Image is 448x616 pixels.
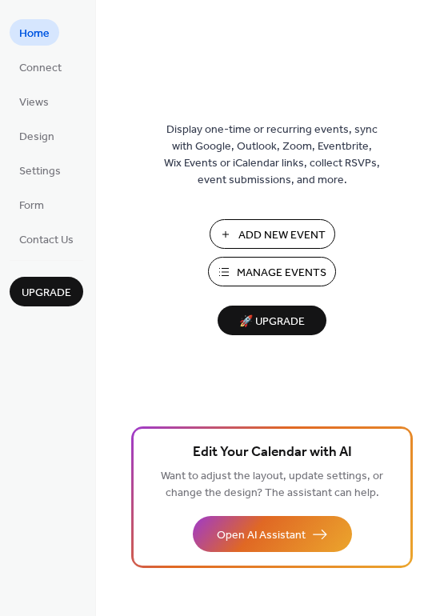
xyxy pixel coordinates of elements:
[19,94,49,111] span: Views
[161,466,383,504] span: Want to adjust the layout, update settings, or change the design? The assistant can help.
[193,442,352,464] span: Edit Your Calendar with AI
[19,129,54,146] span: Design
[10,157,70,183] a: Settings
[19,60,62,77] span: Connect
[217,527,306,544] span: Open AI Assistant
[164,122,380,189] span: Display one-time or recurring events, sync with Google, Outlook, Zoom, Eventbrite, Wix Events or ...
[19,26,50,42] span: Home
[19,198,44,214] span: Form
[208,257,336,286] button: Manage Events
[10,19,59,46] a: Home
[227,311,317,333] span: 🚀 Upgrade
[238,227,326,244] span: Add New Event
[10,122,64,149] a: Design
[10,277,83,306] button: Upgrade
[10,191,54,218] a: Form
[218,306,326,335] button: 🚀 Upgrade
[193,516,352,552] button: Open AI Assistant
[22,285,71,302] span: Upgrade
[10,54,71,80] a: Connect
[19,232,74,249] span: Contact Us
[10,226,83,252] a: Contact Us
[210,219,335,249] button: Add New Event
[19,163,61,180] span: Settings
[10,88,58,114] a: Views
[237,265,326,282] span: Manage Events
